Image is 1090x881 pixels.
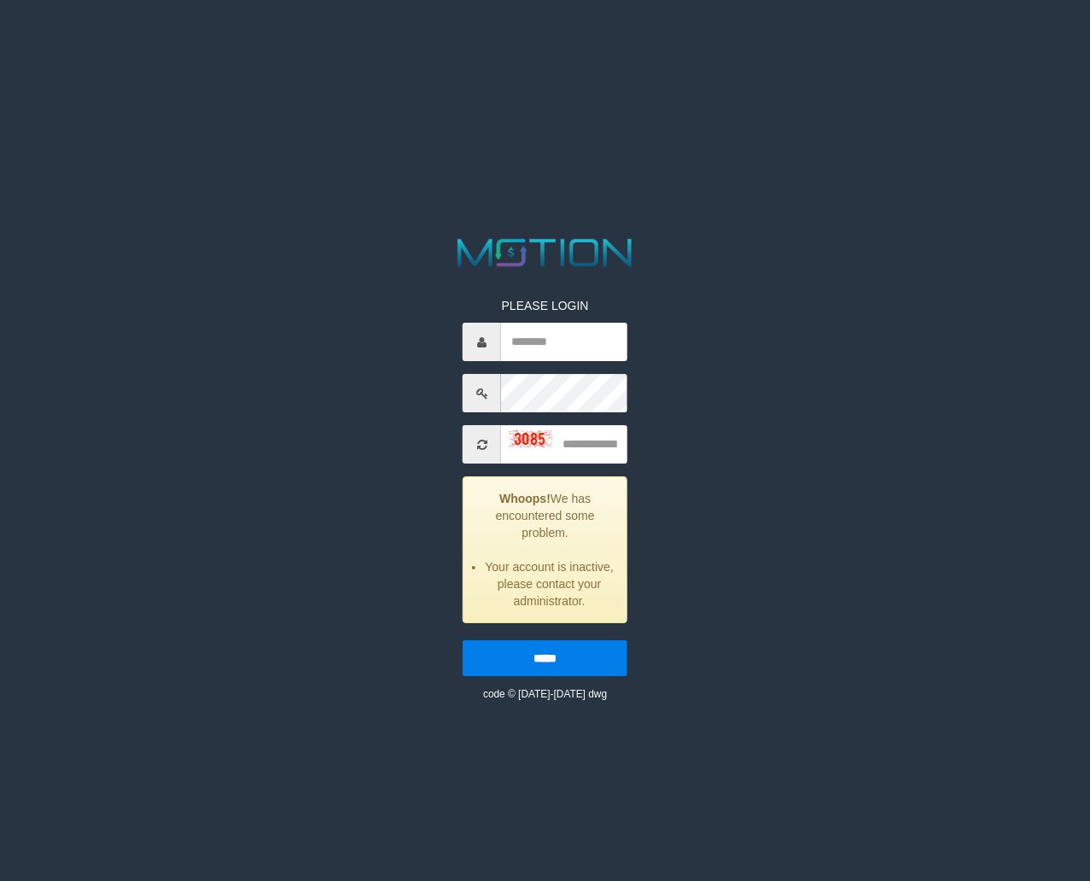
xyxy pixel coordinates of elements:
[510,430,552,447] img: captcha
[485,558,614,610] li: Your account is inactive, please contact your administrator.
[483,688,607,700] small: code © [DATE]-[DATE] dwg
[463,476,627,623] div: We has encountered some problem.
[463,297,627,314] p: PLEASE LOGIN
[450,234,640,271] img: MOTION_logo.png
[499,492,551,505] strong: Whoops!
